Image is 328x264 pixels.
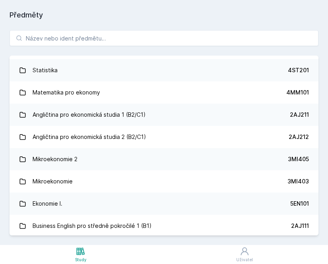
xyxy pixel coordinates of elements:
[10,170,318,193] a: Mikroekonomie 3MI403
[33,129,146,145] div: Angličtina pro ekonomická studia 2 (B2/C1)
[10,30,318,46] input: Název nebo ident předmětu…
[290,111,309,119] div: 2AJ211
[33,62,58,78] div: Statistika
[33,218,152,234] div: Business English pro středně pokročilé 1 (B1)
[10,81,318,104] a: Matematika pro ekonomy 4MM101
[33,151,77,167] div: Mikroekonomie 2
[33,85,100,100] div: Matematika pro ekonomy
[33,107,146,123] div: Angličtina pro ekonomická studia 1 (B2/C1)
[289,133,309,141] div: 2AJ212
[33,196,62,212] div: Ekonomie I.
[10,193,318,215] a: Ekonomie I. 5EN101
[288,155,309,163] div: 3MI405
[10,59,318,81] a: Statistika 4ST201
[10,148,318,170] a: Mikroekonomie 2 3MI405
[33,173,73,189] div: Mikroekonomie
[10,10,318,21] h1: Předměty
[287,177,309,185] div: 3MI403
[236,257,253,263] div: Uživatel
[290,200,309,208] div: 5EN101
[286,89,309,96] div: 4MM101
[291,222,309,230] div: 2AJ111
[10,104,318,126] a: Angličtina pro ekonomická studia 1 (B2/C1) 2AJ211
[288,66,309,74] div: 4ST201
[10,126,318,148] a: Angličtina pro ekonomická studia 2 (B2/C1) 2AJ212
[75,257,87,263] div: Study
[10,215,318,237] a: Business English pro středně pokročilé 1 (B1) 2AJ111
